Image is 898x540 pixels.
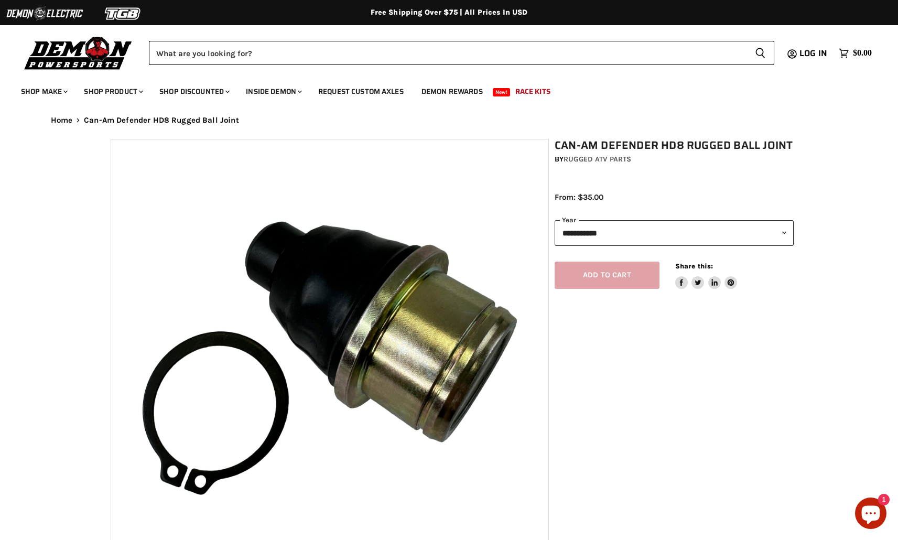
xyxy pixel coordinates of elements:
[414,81,491,102] a: Demon Rewards
[555,154,794,165] div: by
[84,4,163,24] img: TGB Logo 2
[238,81,308,102] a: Inside Demon
[799,47,827,60] span: Log in
[675,262,738,289] aside: Share this:
[13,77,869,102] ul: Main menu
[834,46,877,61] a: $0.00
[51,116,73,125] a: Home
[84,116,239,125] span: Can-Am Defender HD8 Rugged Ball Joint
[149,41,746,65] input: Search
[149,41,774,65] form: Product
[5,4,84,24] img: Demon Electric Logo 2
[675,262,713,270] span: Share this:
[152,81,236,102] a: Shop Discounted
[852,498,890,532] inbox-online-store-chat: Shopify online store chat
[795,49,834,58] a: Log in
[564,155,631,164] a: Rugged ATV Parts
[30,116,869,125] nav: Breadcrumbs
[746,41,774,65] button: Search
[493,88,511,96] span: New!
[30,8,869,17] div: Free Shipping Over $75 | All Prices In USD
[555,192,603,202] span: From: $35.00
[853,48,872,58] span: $0.00
[21,34,136,71] img: Demon Powersports
[310,81,412,102] a: Request Custom Axles
[13,81,74,102] a: Shop Make
[507,81,558,102] a: Race Kits
[76,81,149,102] a: Shop Product
[555,220,794,246] select: year
[555,139,794,152] h1: Can-Am Defender HD8 Rugged Ball Joint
